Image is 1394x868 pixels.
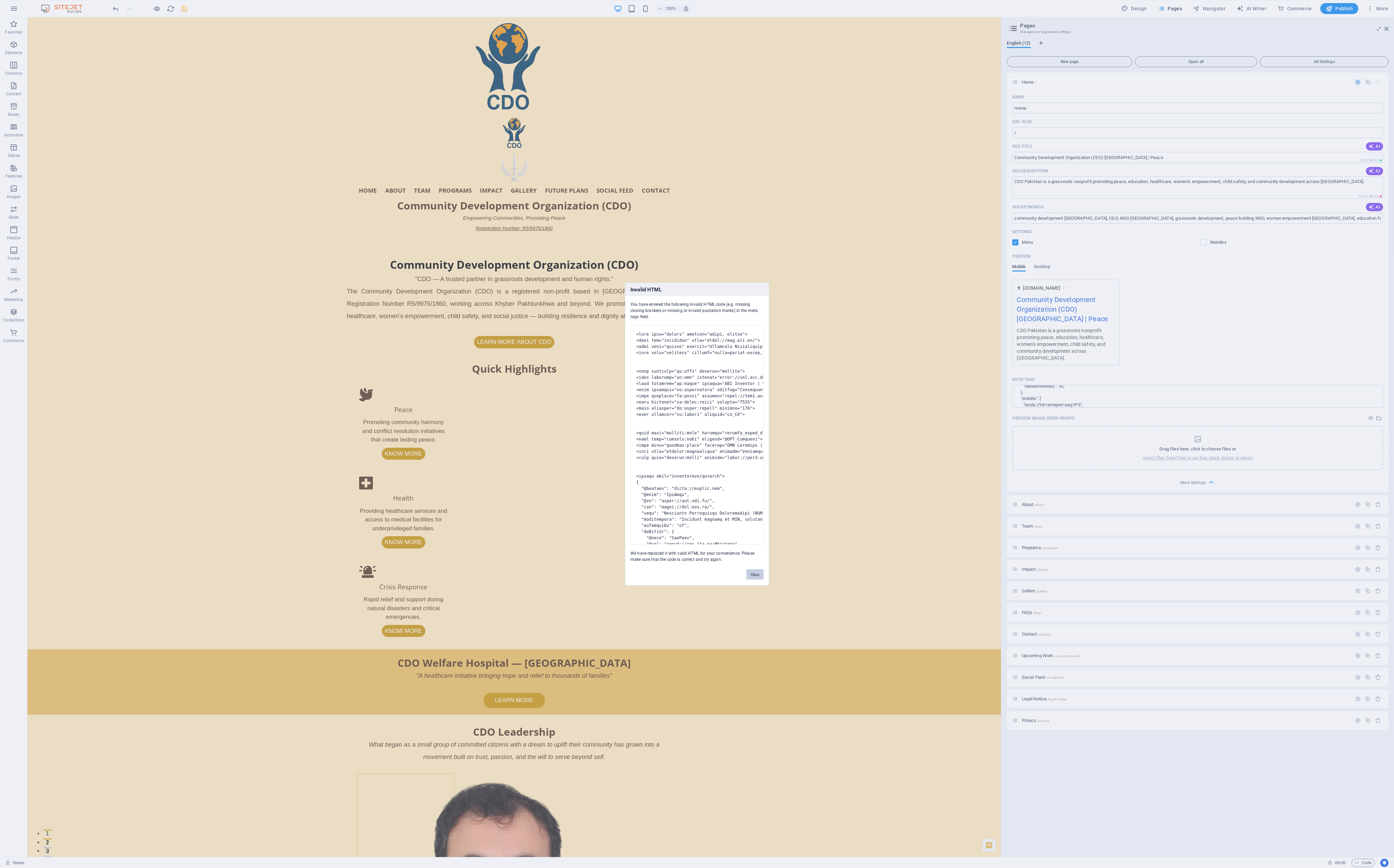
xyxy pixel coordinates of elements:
[625,283,769,296] h3: Invalid HTML
[319,338,654,632] section: Quick Highlights: A concise, accessible overview of our key updates and achievements
[16,839,24,840] button: 3
[16,830,24,831] button: 2
[625,296,769,563] div: You have entered the following invalid HTML code (e.g. missing closing brackets or missing or inv...
[319,99,654,232] div: Hero Banner
[319,632,654,698] section: CDO Pakistan's Flagship Project Bajaur Hospital
[630,325,764,545] pre: <lore ipsu="dolors" ametcon="adipi, elitse"> <doei tem="incididun" utla="etdol://mag.ali.en/"> <a...
[746,569,764,580] button: Okay
[16,821,24,823] button: 1
[16,812,24,814] button: 1
[319,232,654,338] section: Quick introduction of CDO Pakistan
